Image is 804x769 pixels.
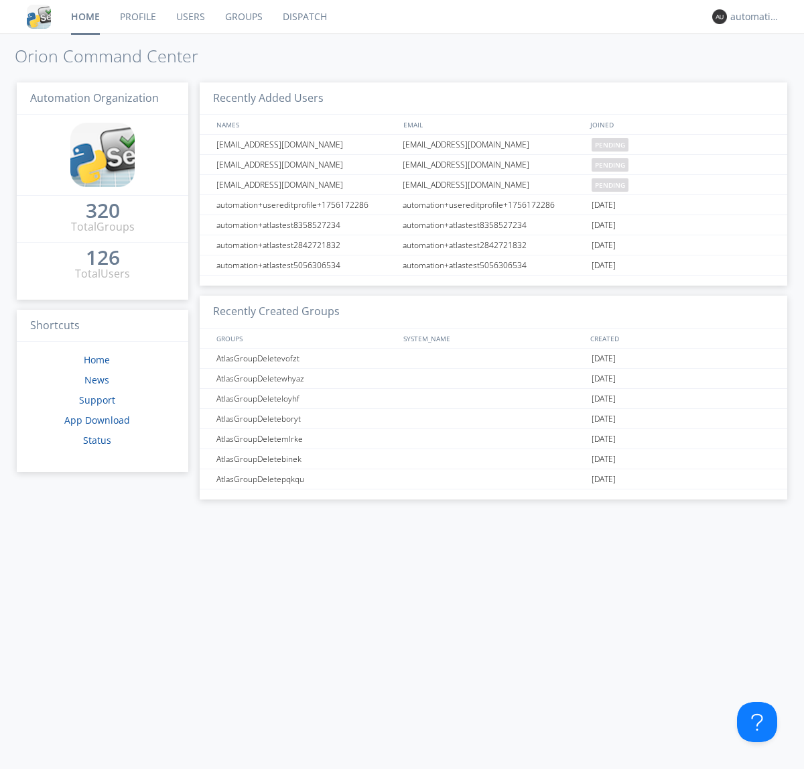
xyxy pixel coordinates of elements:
a: AtlasGroupDeletevofzt[DATE] [200,349,787,369]
a: 126 [86,251,120,266]
div: automation+atlas0003 [730,10,781,23]
div: automation+usereditprofile+1756172286 [213,195,399,215]
span: pending [592,158,628,172]
h3: Shortcuts [17,310,188,343]
div: automation+usereditprofile+1756172286 [399,195,588,215]
a: Support [79,394,115,406]
span: [DATE] [592,389,616,409]
div: Total Users [75,266,130,282]
img: cddb5a64eb264b2086981ab96f4c1ba7 [27,5,51,29]
span: [DATE] [592,215,616,235]
a: AtlasGroupDeleteboryt[DATE] [200,409,787,429]
div: automation+atlastest5056306534 [213,255,399,275]
span: [DATE] [592,369,616,389]
a: Status [83,434,111,447]
div: Total Groups [71,219,135,235]
div: 126 [86,251,120,264]
a: 320 [86,204,120,219]
div: EMAIL [400,115,587,134]
a: AtlasGroupDeleteloyhf[DATE] [200,389,787,409]
h3: Recently Added Users [200,82,787,115]
span: [DATE] [592,349,616,369]
span: [DATE] [592,255,616,276]
span: pending [592,138,628,152]
div: AtlasGroupDeleteloyhf [213,389,399,408]
div: NAMES [213,115,397,134]
div: [EMAIL_ADDRESS][DOMAIN_NAME] [399,175,588,194]
div: automation+atlastest8358527234 [399,215,588,235]
img: 373638.png [712,9,727,24]
a: App Download [64,414,130,426]
div: AtlasGroupDeletepqkqu [213,469,399,489]
div: JOINED [587,115,775,134]
div: AtlasGroupDeletebinek [213,449,399,469]
div: automation+atlastest2842721832 [399,235,588,255]
iframe: Toggle Customer Support [737,702,777,742]
a: automation+usereditprofile+1756172286automation+usereditprofile+1756172286[DATE] [200,195,787,215]
span: Automation Organization [30,91,159,105]
a: News [84,373,109,386]
img: cddb5a64eb264b2086981ab96f4c1ba7 [70,123,135,187]
div: [EMAIL_ADDRESS][DOMAIN_NAME] [213,135,399,154]
a: automation+atlastest5056306534automation+atlastest5056306534[DATE] [200,255,787,276]
span: [DATE] [592,429,616,449]
span: [DATE] [592,449,616,469]
div: AtlasGroupDeletevofzt [213,349,399,368]
div: AtlasGroupDeletemlrke [213,429,399,449]
div: automation+atlastest2842721832 [213,235,399,255]
a: [EMAIL_ADDRESS][DOMAIN_NAME][EMAIL_ADDRESS][DOMAIN_NAME]pending [200,175,787,195]
a: AtlasGroupDeletemlrke[DATE] [200,429,787,449]
div: [EMAIL_ADDRESS][DOMAIN_NAME] [399,135,588,154]
div: [EMAIL_ADDRESS][DOMAIN_NAME] [213,175,399,194]
div: AtlasGroupDeletewhyaz [213,369,399,388]
div: [EMAIL_ADDRESS][DOMAIN_NAME] [399,155,588,174]
h3: Recently Created Groups [200,296,787,329]
div: [EMAIL_ADDRESS][DOMAIN_NAME] [213,155,399,174]
div: automation+atlastest8358527234 [213,215,399,235]
span: [DATE] [592,409,616,429]
span: [DATE] [592,195,616,215]
span: [DATE] [592,469,616,489]
span: [DATE] [592,235,616,255]
div: 320 [86,204,120,217]
a: automation+atlastest8358527234automation+atlastest8358527234[DATE] [200,215,787,235]
div: automation+atlastest5056306534 [399,255,588,275]
a: [EMAIL_ADDRESS][DOMAIN_NAME][EMAIL_ADDRESS][DOMAIN_NAME]pending [200,135,787,155]
a: AtlasGroupDeletepqkqu[DATE] [200,469,787,489]
a: AtlasGroupDeletewhyaz[DATE] [200,369,787,389]
div: SYSTEM_NAME [400,329,587,348]
a: AtlasGroupDeletebinek[DATE] [200,449,787,469]
span: pending [592,178,628,192]
div: GROUPS [213,329,397,348]
div: CREATED [587,329,775,348]
a: [EMAIL_ADDRESS][DOMAIN_NAME][EMAIL_ADDRESS][DOMAIN_NAME]pending [200,155,787,175]
a: automation+atlastest2842721832automation+atlastest2842721832[DATE] [200,235,787,255]
a: Home [84,353,110,366]
div: AtlasGroupDeleteboryt [213,409,399,428]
